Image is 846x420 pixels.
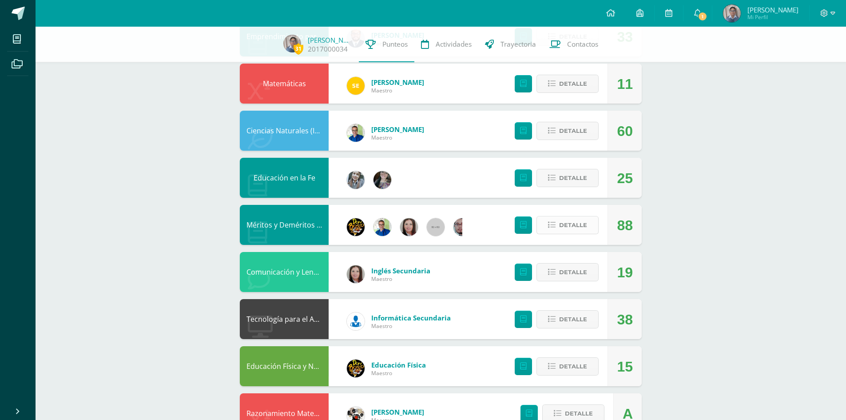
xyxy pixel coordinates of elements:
span: Maestro [371,322,451,330]
img: 60x60 [427,218,445,236]
span: Maestro [371,275,430,283]
span: Punteos [382,40,408,49]
a: Punteos [359,27,414,62]
img: 6ed6846fa57649245178fca9fc9a58dd.png [347,312,365,330]
img: eda3c0d1caa5ac1a520cf0290d7c6ae4.png [347,218,365,236]
span: Detalle [559,170,587,186]
div: 38 [617,300,633,340]
span: Contactos [567,40,598,49]
div: 19 [617,252,633,292]
span: Detalle [559,217,587,233]
button: Detalle [536,357,599,376]
button: Detalle [536,216,599,234]
button: Detalle [536,75,599,93]
img: 8af0450cf43d44e38c4a1497329761f3.png [347,265,365,283]
span: Detalle [559,76,587,92]
span: 31 [294,43,303,54]
div: 88 [617,205,633,245]
span: [PERSON_NAME] [371,408,424,416]
button: Detalle [536,263,599,281]
div: 15 [617,347,633,387]
a: [PERSON_NAME] [308,36,352,44]
img: cba4c69ace659ae4cf02a5761d9a2473.png [347,171,365,189]
button: Detalle [536,122,599,140]
img: 692ded2a22070436d299c26f70cfa591.png [347,124,365,142]
button: Detalle [536,310,599,328]
img: 5fac68162d5e1b6fbd390a6ac50e103d.png [453,218,471,236]
span: Detalle [559,264,587,280]
img: 4b3193a9a6b9d84d82606705fbbd4e56.png [283,35,301,52]
span: Trayectoria [500,40,536,49]
span: Detalle [559,311,587,328]
img: 8322e32a4062cfa8b237c59eedf4f548.png [373,171,391,189]
img: eda3c0d1caa5ac1a520cf0290d7c6ae4.png [347,360,365,377]
a: Trayectoria [478,27,543,62]
span: Mi Perfil [747,13,798,21]
div: Comunicación y Lenguaje, Idioma Extranjero Inglés [240,252,329,292]
div: Méritos y Deméritos 1ro. Básico "E" [240,205,329,245]
span: Maestro [371,87,424,94]
div: 60 [617,111,633,151]
img: 8af0450cf43d44e38c4a1497329761f3.png [400,218,418,236]
div: Educación Física y Natación [240,346,329,386]
div: Ciencias Naturales (Introducción a la Biología) [240,111,329,151]
div: 11 [617,64,633,104]
span: Informática Secundaria [371,313,451,322]
span: Detalle [559,123,587,139]
span: [PERSON_NAME] [371,125,424,134]
div: Educación en la Fe [240,158,329,198]
span: [PERSON_NAME] [371,78,424,87]
img: 692ded2a22070436d299c26f70cfa591.png [373,218,391,236]
img: 03c2987289e60ca238394da5f82a525a.png [347,77,365,95]
div: Tecnología para el Aprendizaje y la Comunicación (Informática) [240,299,329,339]
span: Inglés Secundaria [371,266,430,275]
span: 1 [698,12,707,21]
div: 25 [617,158,633,198]
a: Contactos [543,27,605,62]
span: Detalle [559,358,587,375]
span: Maestro [371,134,424,141]
button: Detalle [536,169,599,187]
span: Maestro [371,369,426,377]
a: 2017000034 [308,44,348,54]
img: 4b3193a9a6b9d84d82606705fbbd4e56.png [723,4,741,22]
span: Educación Física [371,360,426,369]
span: Actividades [436,40,472,49]
span: [PERSON_NAME] [747,5,798,14]
a: Actividades [414,27,478,62]
div: Matemáticas [240,64,329,104]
